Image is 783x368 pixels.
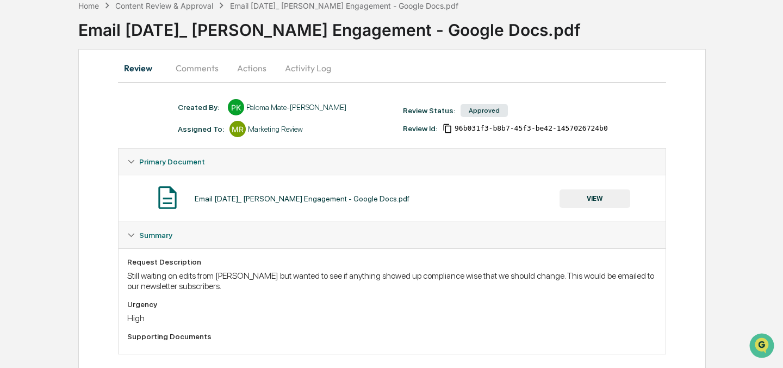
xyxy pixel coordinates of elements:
[119,175,666,222] div: Primary Document
[127,313,657,323] div: High
[74,133,139,152] a: 🗄️Attestations
[178,125,224,133] div: Assigned To:
[178,103,222,112] div: Created By: ‎ ‎
[461,104,508,117] div: Approved
[276,55,340,81] button: Activity Log
[22,158,69,169] span: Data Lookup
[443,124,452,133] span: Copy Id
[748,332,778,361] iframe: Open customer support
[108,185,132,193] span: Pylon
[248,125,303,133] div: Marketing Review
[118,55,666,81] div: secondary tabs example
[228,99,244,115] div: PK
[229,121,246,137] div: MR
[79,138,88,147] div: 🗄️
[119,248,666,354] div: Summary
[227,55,276,81] button: Actions
[139,231,172,240] span: Summary
[11,138,20,147] div: 🖐️
[7,154,73,173] a: 🔎Data Lookup
[78,11,783,40] div: Email [DATE]_ [PERSON_NAME] Engagement - Google Docs.pdf
[37,94,138,103] div: We're available if you need us!
[118,55,167,81] button: Review
[403,124,437,133] div: Review Id:
[119,222,666,248] div: Summary
[139,157,205,166] span: Primary Document
[195,194,409,203] div: Email [DATE]_ [PERSON_NAME] Engagement - Google Docs.pdf
[11,83,30,103] img: 1746055101610-c473b297-6a78-478c-a979-82029cc54cd1
[127,300,657,309] div: Urgency
[127,332,657,341] div: Supporting Documents
[37,83,178,94] div: Start new chat
[560,189,630,208] button: VIEW
[11,159,20,168] div: 🔎
[403,106,455,115] div: Review Status:
[90,137,135,148] span: Attestations
[154,184,181,211] img: Document Icon
[167,55,227,81] button: Comments
[78,1,99,10] div: Home
[119,149,666,175] div: Primary Document
[28,50,179,61] input: Clear
[185,87,198,100] button: Start new chat
[230,1,458,10] div: Email [DATE]_ [PERSON_NAME] Engagement - Google Docs.pdf
[127,257,657,266] div: Request Description
[246,103,346,112] div: Paloma Mate-[PERSON_NAME]
[11,23,198,40] p: How can we help?
[455,124,608,133] span: 96b031f3-b8b7-45f3-be42-1457026724b0
[127,271,657,291] div: Still waiting on edits from [PERSON_NAME] but wanted to see if anything showed up compliance wise...
[7,133,74,152] a: 🖐️Preclearance
[77,184,132,193] a: Powered byPylon
[22,137,70,148] span: Preclearance
[115,1,213,10] div: Content Review & Approval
